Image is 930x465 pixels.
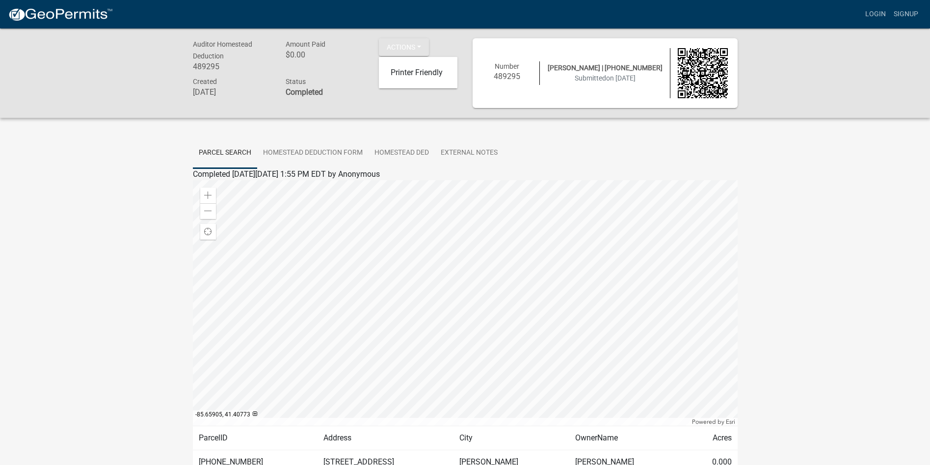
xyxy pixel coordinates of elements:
[318,426,453,450] td: Address
[193,62,271,71] h6: 489295
[286,87,323,97] strong: Completed
[379,57,457,88] div: Actions
[379,38,429,56] button: Actions
[257,137,369,169] a: Homestead Deduction Form
[569,426,686,450] td: OwnerName
[453,426,570,450] td: City
[435,137,504,169] a: External Notes
[686,426,737,450] td: Acres
[193,87,271,97] h6: [DATE]
[200,203,216,219] div: Zoom out
[861,5,890,24] a: Login
[193,78,217,85] span: Created
[548,64,663,72] span: [PERSON_NAME] | [PHONE_NUMBER]
[200,188,216,203] div: Zoom in
[482,72,532,81] h6: 489295
[193,137,257,169] a: Parcel search
[678,48,728,98] img: QR code
[286,78,306,85] span: Status
[193,40,252,60] span: Auditor Homestead Deduction
[286,40,325,48] span: Amount Paid
[379,61,457,84] a: Printer Friendly
[369,137,435,169] a: Homestead Ded
[575,74,636,82] span: Submitted on [DATE]
[286,50,364,59] h6: $0.00
[890,5,922,24] a: Signup
[200,224,216,240] div: Find my location
[193,169,380,179] span: Completed [DATE][DATE] 1:55 PM EDT by Anonymous
[690,418,738,426] div: Powered by
[495,62,519,70] span: Number
[726,418,735,425] a: Esri
[193,426,318,450] td: ParcelID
